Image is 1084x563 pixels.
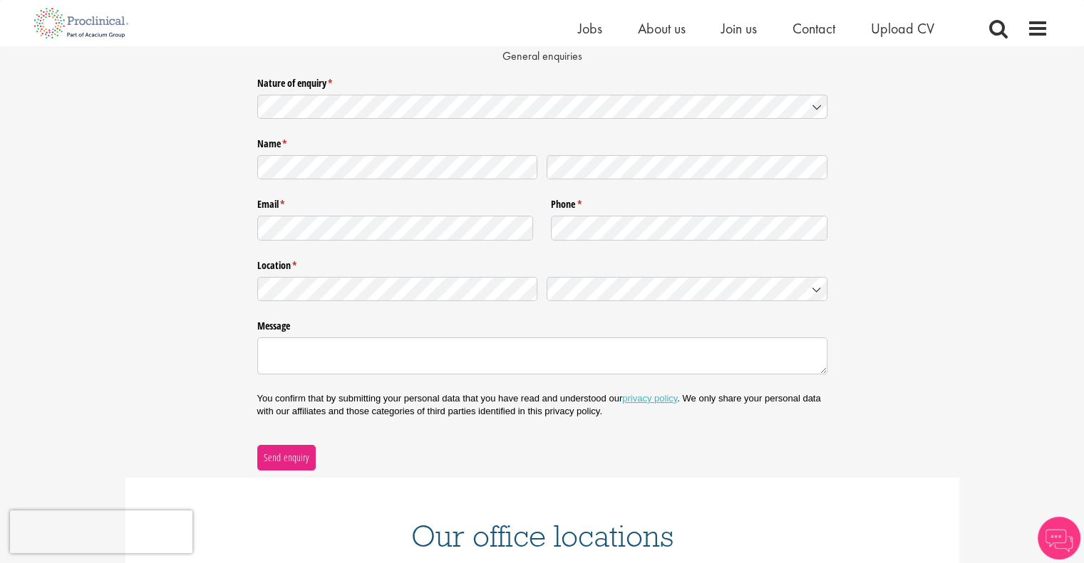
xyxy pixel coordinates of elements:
input: Country [547,277,827,302]
label: Phone [551,193,827,211]
legend: Name [257,132,827,151]
input: State / Province / Region [257,277,538,302]
a: Upload CV [871,19,934,38]
label: Message [257,315,827,333]
iframe: reCAPTCHA [10,510,192,553]
h1: Our office locations [147,520,938,552]
label: Email [257,193,534,211]
input: Last [547,155,827,180]
a: Contact [793,19,835,38]
a: Jobs [578,19,602,38]
button: Send enquiry [257,445,316,470]
p: You confirm that by submitting your personal data that you have read and understood our . We only... [257,392,827,418]
a: About us [638,19,686,38]
legend: Location [257,254,827,273]
a: Join us [721,19,757,38]
span: Send enquiry [263,450,309,465]
a: privacy policy [622,393,677,404]
input: First [257,155,538,180]
img: Chatbot [1038,517,1080,559]
label: Nature of enquiry [257,71,827,90]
